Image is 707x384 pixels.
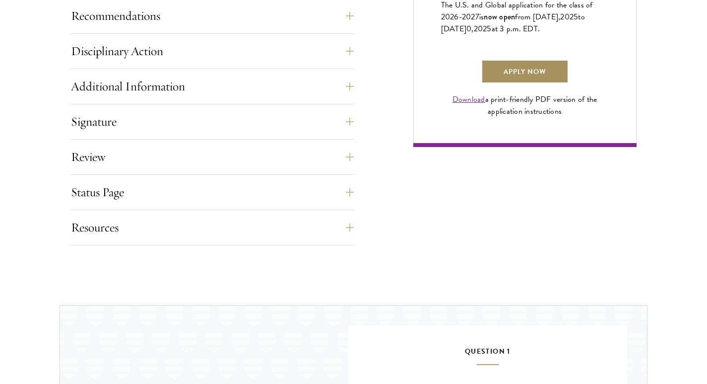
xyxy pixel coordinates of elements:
[459,11,475,23] span: -202
[479,11,484,23] span: is
[454,11,458,23] span: 6
[71,216,354,239] button: Resources
[71,4,354,28] button: Recommendations
[441,93,609,117] div: a print-friendly PDF version of the application instructions
[441,11,585,35] span: to [DATE]
[71,75,354,98] button: Additional Information
[471,23,473,35] span: ,
[560,11,574,23] span: 202
[71,180,354,204] button: Status Page
[481,60,569,83] a: Apply Now
[71,145,354,169] button: Review
[452,93,485,105] a: Download
[466,23,471,35] span: 0
[574,11,578,23] span: 5
[378,345,597,365] h5: Question 1
[492,23,540,35] span: at 3 p.m. EDT.
[71,110,354,134] button: Signature
[484,11,515,22] span: now open
[71,39,354,63] button: Disciplinary Action
[474,23,487,35] span: 202
[475,11,479,23] span: 7
[487,23,491,35] span: 5
[515,11,560,23] span: from [DATE],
